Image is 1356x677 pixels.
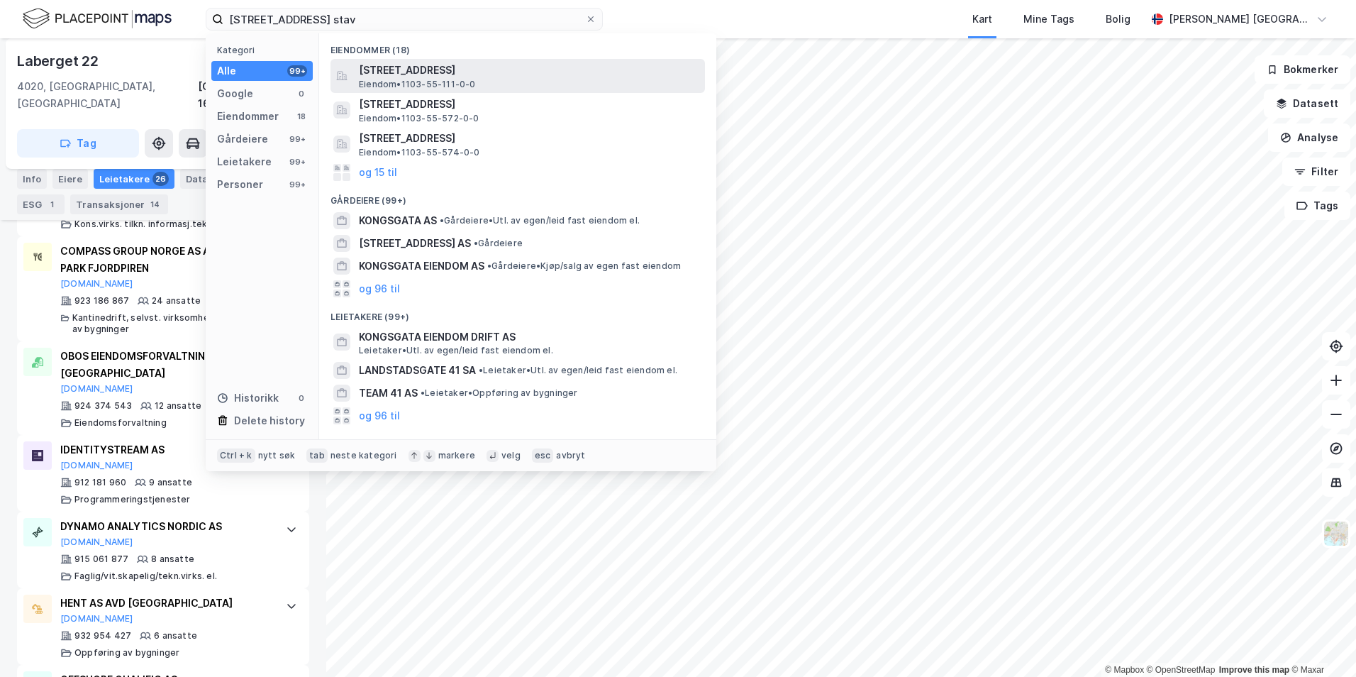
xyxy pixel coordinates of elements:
span: • [479,365,483,375]
span: [STREET_ADDRESS] [359,62,699,79]
iframe: Chat Widget [1285,609,1356,677]
span: Gårdeiere • Utl. av egen/leid fast eiendom el. [440,215,640,226]
div: Personer [217,176,263,193]
div: Historikk [217,390,279,407]
div: nytt søk [258,450,296,461]
div: Gårdeiere (99+) [319,184,716,209]
button: og 96 til [359,280,400,297]
span: KONGSGATA EIENDOM AS [359,258,484,275]
span: • [487,260,491,271]
div: ESG [17,194,65,214]
div: Laberget 22 [17,50,101,72]
span: TEAM 41 AS [359,385,418,402]
div: 26 [152,172,169,186]
div: 6 ansatte [154,630,197,642]
div: IDENTITYSTREAM AS [60,441,272,458]
div: 18 [296,111,307,122]
a: Improve this map [1219,665,1289,675]
div: 0 [296,392,307,404]
button: Datasett [1264,89,1350,118]
div: 24 ansatte [152,295,201,307]
div: 915 061 877 [74,554,128,565]
div: tab [306,448,328,463]
div: Kantinedrift, selvst. virksomhet, Rengjøring av bygninger [72,312,272,335]
div: DYNAMO ANALYTICS NORDIC AS [60,518,272,535]
div: Gårdeiere [217,131,268,148]
div: 99+ [287,65,307,77]
div: 8 ansatte [151,554,194,565]
span: • [474,238,478,248]
span: Gårdeiere [474,238,523,249]
span: Leietaker • Oppføring av bygninger [421,387,578,399]
img: logo.f888ab2527a4732fd821a326f86c7f29.svg [23,6,172,31]
div: 0 [296,88,307,99]
button: Bokmerker [1255,55,1350,84]
div: Leietakere [94,169,174,189]
div: markere [438,450,475,461]
div: Eiendomsforvaltning [74,417,167,429]
img: Z [1323,520,1350,547]
span: Gårdeiere • Kjøp/salg av egen fast eiendom [487,260,681,272]
span: Eiendom • 1103-55-572-0-0 [359,113,479,124]
div: Kontrollprogram for chat [1285,609,1356,677]
div: Personer (99+) [319,427,716,453]
div: OBOS EIENDOMSFORVALTNING AS AVD [GEOGRAPHIC_DATA] [60,348,272,382]
a: Mapbox [1105,665,1144,675]
a: OpenStreetMap [1147,665,1216,675]
div: [PERSON_NAME] [GEOGRAPHIC_DATA] [1169,11,1311,28]
div: 99+ [287,179,307,190]
button: [DOMAIN_NAME] [60,613,133,624]
input: Søk på adresse, matrikkel, gårdeiere, leietakere eller personer [223,9,585,30]
button: [DOMAIN_NAME] [60,460,133,471]
button: Tag [17,129,139,158]
span: • [440,215,444,226]
span: [STREET_ADDRESS] [359,130,699,147]
div: 912 181 960 [74,477,126,488]
div: Eiere [52,169,88,189]
button: og 15 til [359,164,397,181]
div: Eiendommer [217,108,279,125]
span: LANDSTADSGATE 41 SA [359,362,476,379]
div: velg [501,450,521,461]
div: Kart [972,11,992,28]
span: KONGSGATA AS [359,212,437,229]
div: 932 954 427 [74,630,131,642]
div: avbryt [556,450,585,461]
div: 12 ansatte [155,400,201,412]
div: esc [532,448,554,463]
div: Faglig/vit.skapelig/tekn.virks. el. [74,571,217,582]
div: Delete history [234,412,305,429]
div: HENT AS AVD [GEOGRAPHIC_DATA] [60,595,272,612]
div: 9 ansatte [149,477,192,488]
div: Eiendommer (18) [319,33,716,59]
div: 99+ [287,133,307,145]
div: COMPASS GROUP NORGE AS AVD HINNA PARK FJORDPIREN [60,243,272,277]
div: 924 374 543 [74,400,132,412]
div: 4020, [GEOGRAPHIC_DATA], [GEOGRAPHIC_DATA] [17,78,198,112]
span: • [421,387,425,398]
div: Leietakere (99+) [319,300,716,326]
div: Info [17,169,47,189]
div: Google [217,85,253,102]
div: Transaksjoner [70,194,168,214]
span: Leietaker • Utl. av egen/leid fast eiendom el. [479,365,677,376]
div: 1 [45,197,59,211]
span: [STREET_ADDRESS] AS [359,235,471,252]
span: [STREET_ADDRESS] [359,96,699,113]
button: Tags [1284,192,1350,220]
button: [DOMAIN_NAME] [60,278,133,290]
div: Leietakere [217,153,272,170]
div: 14 [148,197,162,211]
div: Alle [217,62,236,79]
button: [DOMAIN_NAME] [60,383,133,395]
button: [DOMAIN_NAME] [60,536,133,548]
div: neste kategori [330,450,397,461]
div: 923 186 867 [74,295,129,307]
span: KONGSGATA EIENDOM DRIFT AS [359,329,699,346]
span: Eiendom • 1103-55-111-0-0 [359,79,476,90]
div: Kategori [217,45,313,55]
div: 99+ [287,156,307,167]
button: Filter [1282,158,1350,186]
div: Ctrl + k [217,448,255,463]
button: Analyse [1268,123,1350,152]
